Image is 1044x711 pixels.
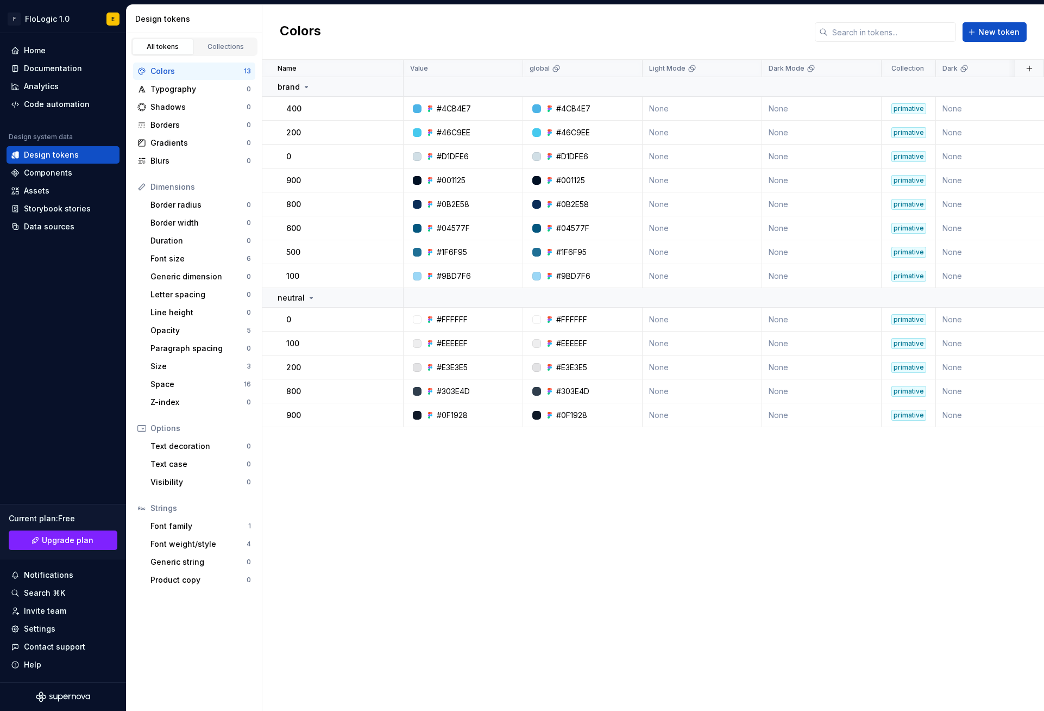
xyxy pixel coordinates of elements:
div: 0 [247,85,251,93]
td: None [643,121,762,145]
td: None [643,332,762,355]
div: Documentation [24,63,82,74]
a: Shadows0 [133,98,255,116]
div: 0 [247,157,251,165]
div: primative [891,103,926,114]
td: None [643,216,762,240]
div: 0 [247,290,251,299]
a: Upgrade plan [9,531,117,550]
a: Documentation [7,60,120,77]
button: Help [7,656,120,673]
div: #46C9EE [556,127,590,138]
p: 0 [286,151,291,162]
div: Font family [150,521,248,532]
div: primative [891,314,926,325]
div: 0 [247,139,251,147]
div: Dimensions [150,182,251,192]
div: #303E4D [556,386,589,397]
div: Border radius [150,199,247,210]
div: Size [150,361,247,372]
p: brand [278,82,300,92]
div: #1F6F95 [556,247,587,258]
div: #FFFFFF [437,314,468,325]
td: None [762,403,882,427]
p: Dark [942,64,958,73]
p: 800 [286,199,301,210]
div: #04577F [556,223,589,234]
p: Collection [891,64,924,73]
a: Typography0 [133,80,255,98]
p: 900 [286,410,301,421]
td: None [762,169,882,192]
div: 4 [247,540,251,548]
div: All tokens [136,42,190,51]
td: None [762,97,882,121]
div: FloLogic 1.0 [25,14,70,24]
div: Options [150,423,251,434]
p: 900 [286,175,301,186]
div: #9BD7F6 [437,271,471,282]
div: Paragraph spacing [150,343,247,354]
td: None [762,332,882,355]
div: #0F1928 [437,410,468,421]
div: Generic string [150,557,247,567]
div: #EEEEEF [556,338,587,349]
p: 0 [286,314,291,325]
div: #EEEEEF [437,338,468,349]
div: #0F1928 [556,410,587,421]
svg: Supernova Logo [36,691,90,702]
div: #E3E3E5 [437,362,468,373]
td: None [762,121,882,145]
div: Shadows [150,102,247,113]
div: #001125 [437,175,466,186]
span: Upgrade plan [42,535,93,546]
p: 200 [286,127,301,138]
div: #001125 [556,175,585,186]
a: Data sources [7,218,120,235]
a: Duration0 [146,232,255,250]
td: None [643,240,762,264]
div: Borders [150,120,247,130]
div: 0 [247,201,251,209]
div: 0 [247,460,251,469]
a: Z-index0 [146,394,255,411]
a: Paragraph spacing0 [146,340,255,357]
div: Code automation [24,99,90,110]
td: None [643,97,762,121]
div: #9BD7F6 [556,271,590,282]
div: 0 [247,442,251,451]
div: 5 [247,326,251,335]
div: 3 [247,362,251,371]
p: 100 [286,271,299,282]
div: Product copy [150,575,247,585]
div: 0 [247,558,251,566]
button: Contact support [7,638,120,656]
div: primative [891,175,926,186]
td: None [643,403,762,427]
a: Font size6 [146,250,255,267]
a: Visibility0 [146,473,255,491]
p: 800 [286,386,301,397]
td: None [643,264,762,288]
p: Value [410,64,428,73]
td: None [762,264,882,288]
div: 0 [247,272,251,281]
button: Notifications [7,566,120,584]
div: primative [891,271,926,282]
p: Light Mode [649,64,685,73]
a: Storybook stories [7,200,120,217]
div: Home [24,45,46,56]
p: 600 [286,223,301,234]
div: Text decoration [150,441,247,452]
td: None [643,355,762,379]
div: 0 [247,219,251,227]
a: Font family1 [146,517,255,535]
div: Storybook stories [24,203,91,214]
div: Collections [199,42,253,51]
div: Text case [150,459,247,470]
div: 13 [244,67,251,76]
div: Duration [150,235,247,246]
div: Settings [24,623,55,634]
div: F [8,13,21,26]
